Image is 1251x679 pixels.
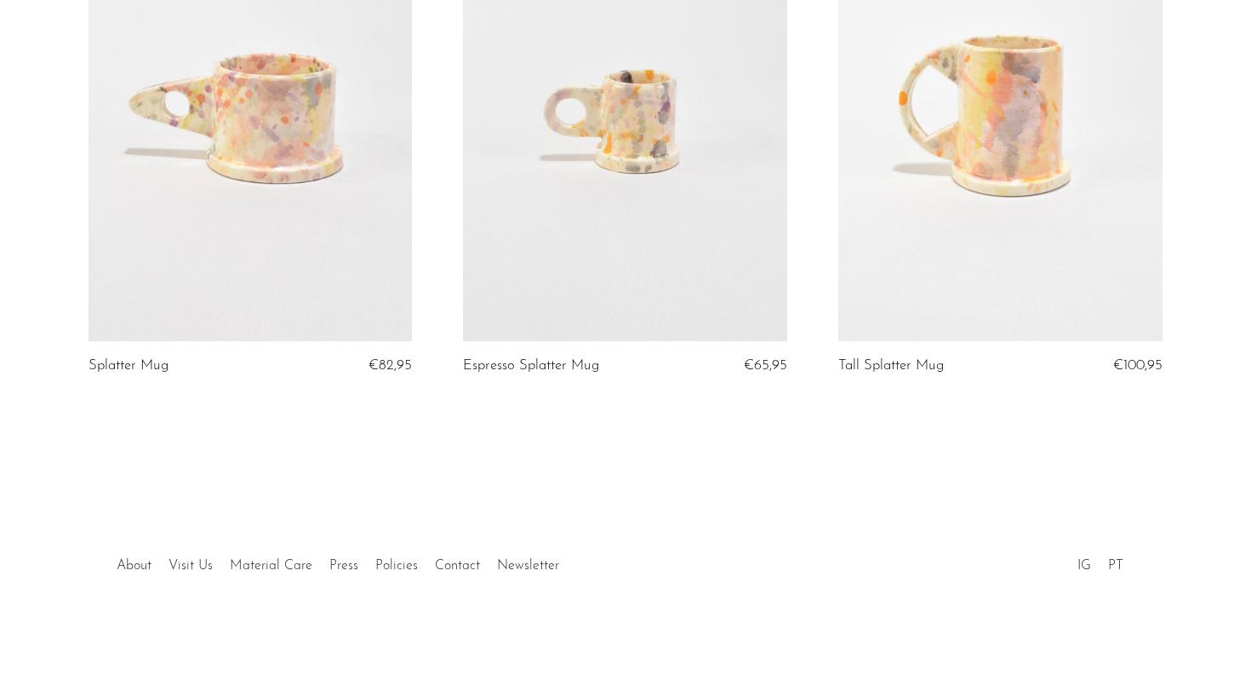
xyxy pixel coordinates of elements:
[1108,559,1123,573] a: PT
[117,559,151,573] a: About
[838,358,944,374] a: Tall Splatter Mug
[89,358,169,374] a: Splatter Mug
[1077,559,1091,573] a: IG
[435,559,480,573] a: Contact
[744,358,787,373] span: €65,95
[1113,358,1162,373] span: €100,95
[108,545,568,578] ul: Quick links
[230,559,312,573] a: Material Care
[169,559,213,573] a: Visit Us
[329,559,358,573] a: Press
[368,358,412,373] span: €82,95
[375,559,418,573] a: Policies
[463,358,599,374] a: Espresso Splatter Mug
[1069,545,1132,578] ul: Social Medias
